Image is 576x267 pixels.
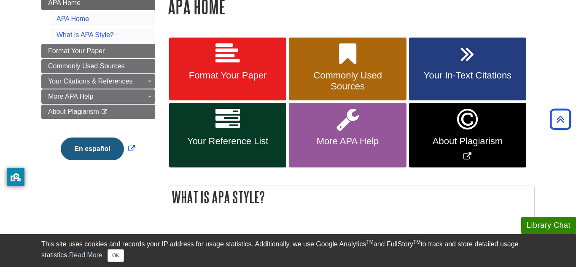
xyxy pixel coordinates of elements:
[48,93,93,100] span: More APA Help
[41,74,155,89] a: Your Citations & References
[108,249,124,262] button: Close
[366,239,373,245] sup: TM
[41,105,155,119] a: About Plagiarism
[415,70,520,81] span: Your In-Text Citations
[289,103,406,167] a: More APA Help
[48,78,132,85] span: Your Citations & References
[409,38,526,101] a: Your In-Text Citations
[61,138,124,160] button: En español
[59,145,137,152] a: Link opens in new window
[7,168,24,186] button: privacy banner
[413,239,420,245] sup: TM
[295,70,400,92] span: Commonly Used Sources
[169,38,286,101] a: Format Your Paper
[547,113,574,125] a: Back to Top
[289,38,406,101] a: Commonly Used Sources
[48,62,124,70] span: Commonly Used Sources
[41,239,535,262] div: This site uses cookies and records your IP address for usage statistics. Additionally, we use Goo...
[101,109,108,115] i: This link opens in a new window
[175,70,280,81] span: Format Your Paper
[48,47,105,54] span: Format Your Paper
[57,15,89,22] a: APA Home
[521,217,576,234] button: Library Chat
[48,108,99,115] span: About Plagiarism
[295,136,400,147] span: More APA Help
[169,103,286,167] a: Your Reference List
[409,103,526,167] a: Link opens in new window
[41,89,155,104] a: More APA Help
[41,59,155,73] a: Commonly Used Sources
[415,136,520,147] span: About Plagiarism
[57,31,114,38] a: What is APA Style?
[41,44,155,58] a: Format Your Paper
[69,251,102,259] a: Read More
[168,186,534,208] h2: What is APA Style?
[175,136,280,147] span: Your Reference List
